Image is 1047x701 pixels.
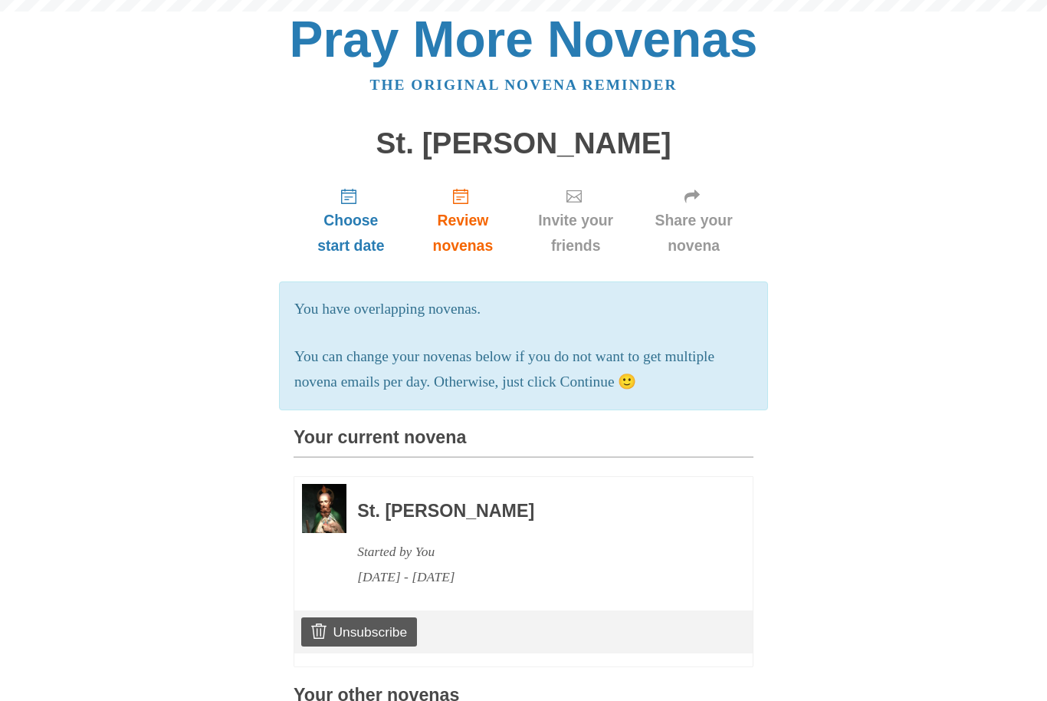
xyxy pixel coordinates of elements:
p: You have overlapping novenas. [294,297,753,322]
a: Review novenas [409,175,517,266]
a: The original novena reminder [370,77,678,93]
h3: St. [PERSON_NAME] [357,502,711,522]
span: Review novenas [424,208,502,258]
span: Invite your friends [533,208,619,258]
a: Unsubscribe [301,617,417,647]
a: Share your novena [634,175,753,266]
h1: St. [PERSON_NAME] [294,127,753,160]
p: You can change your novenas below if you do not want to get multiple novena emails per day. Other... [294,344,753,395]
h3: Your current novena [294,428,753,458]
span: Share your novena [649,208,738,258]
a: Pray More Novenas [290,11,758,67]
img: Novena image [302,484,346,532]
a: Invite your friends [517,175,634,266]
div: [DATE] - [DATE] [357,564,711,590]
div: Started by You [357,539,711,564]
a: Choose start date [294,175,409,266]
span: Choose start date [309,208,393,258]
